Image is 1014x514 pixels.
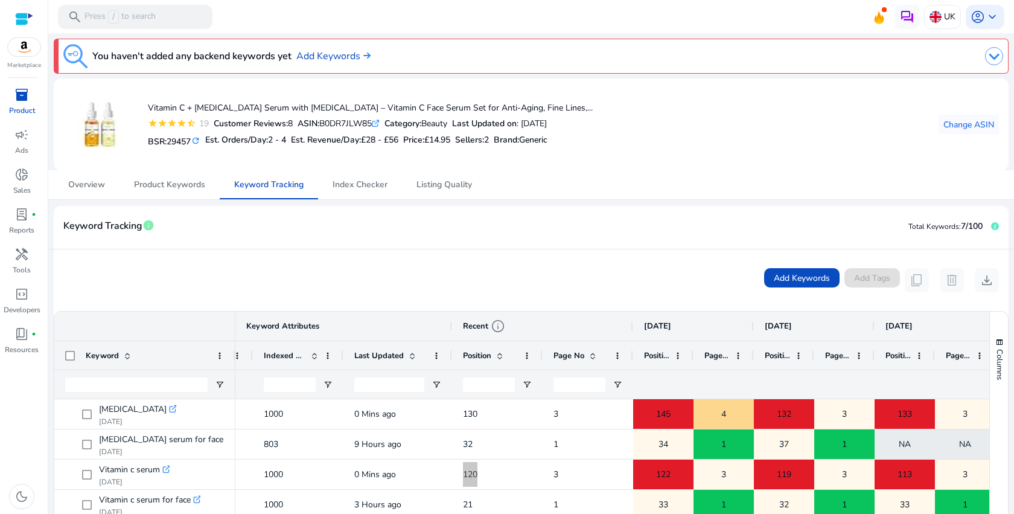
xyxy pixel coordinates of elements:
[553,469,558,480] span: 3
[980,273,994,288] span: download
[384,118,421,129] b: Category:
[264,469,283,480] span: 1000
[963,462,968,487] span: 3
[360,52,371,59] img: arrow-right.svg
[14,127,29,142] span: campaign
[416,181,472,189] span: Listing Quality
[99,401,167,418] span: [MEDICAL_DATA]
[333,181,387,189] span: Index Checker
[264,408,283,420] span: 1000
[644,321,671,332] span: [DATE]
[77,102,123,147] img: 41iE8mqOFnL._AC_US40_.jpg
[885,350,911,361] span: Position
[354,408,396,420] span: 0 Mins ago
[264,499,283,510] span: 1000
[354,350,404,361] span: Last Updated
[234,181,304,189] span: Keyword Tracking
[963,402,968,426] span: 3
[99,431,223,448] span: [MEDICAL_DATA] serum for face
[148,134,200,147] h5: BSR:
[985,10,1000,24] span: keyboard_arrow_down
[452,118,517,129] b: Last Updated on
[553,499,558,510] span: 1
[985,47,1003,65] img: dropdown-arrow.svg
[246,321,319,332] span: Keyword Attributes
[658,432,668,457] span: 34
[99,477,170,487] p: [DATE]
[519,134,547,146] span: Generic
[842,402,847,426] span: 3
[31,332,36,336] span: fiber_manual_record
[765,321,792,332] span: [DATE]
[424,134,450,146] span: £14.95
[177,118,187,128] mat-icon: star
[134,181,205,189] span: Product Keywords
[494,135,547,146] h5: :
[14,247,29,262] span: handyman
[354,499,401,510] span: 3 Hours ago
[68,10,82,24] span: search
[148,118,158,128] mat-icon: star
[452,117,547,130] div: : [DATE]
[463,499,473,510] span: 21
[8,38,40,56] img: amazon.svg
[613,380,622,390] button: Open Filter Menu
[142,219,155,231] span: info
[9,105,35,116] p: Product
[463,439,473,450] span: 32
[961,220,983,232] span: 7/100
[943,118,994,131] span: Change ASIN
[946,350,971,361] span: Page No
[885,321,913,332] span: [DATE]
[68,181,105,189] span: Overview
[779,432,789,457] span: 37
[959,432,971,457] span: NA
[825,350,850,361] span: Page No
[5,344,39,355] p: Resources
[971,10,985,24] span: account_circle
[704,350,730,361] span: Page No
[432,380,441,390] button: Open Filter Menu
[463,350,491,361] span: Position
[167,118,177,128] mat-icon: star
[298,117,380,130] div: B0DR7JLW85
[268,134,286,146] span: 2 - 4
[553,408,558,420] span: 3
[455,135,489,146] h5: Sellers:
[463,408,477,420] span: 130
[63,216,142,237] span: Keyword Tracking
[975,268,999,292] button: download
[939,115,999,134] button: Change ASIN
[463,319,505,333] div: Recent
[354,377,424,392] input: Last Updated Filter Input
[167,136,191,147] span: 29457
[929,11,942,23] img: uk.svg
[553,377,605,392] input: Page No Filter Input
[721,432,726,457] span: 1
[463,469,477,480] span: 120
[898,402,912,426] span: 133
[14,327,29,341] span: book_4
[7,61,41,70] p: Marketplace
[264,439,278,450] span: 803
[764,268,840,288] button: Add Keywords
[908,222,961,231] span: Total Keywords:
[14,287,29,301] span: code_blocks
[842,432,847,457] span: 1
[191,135,200,147] mat-icon: refresh
[774,272,830,284] span: Add Keywords
[158,118,167,128] mat-icon: star
[14,167,29,182] span: donut_small
[298,118,319,129] b: ASIN:
[296,49,371,63] a: Add Keywords
[14,489,29,504] span: dark_mode
[13,185,31,196] p: Sales
[99,417,176,426] p: [DATE]
[214,117,293,130] div: 8
[899,432,911,457] span: NA
[944,6,955,27] p: UK
[196,117,209,130] div: 19
[187,118,196,128] mat-icon: star_half
[522,380,532,390] button: Open Filter Menu
[494,134,517,146] span: Brand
